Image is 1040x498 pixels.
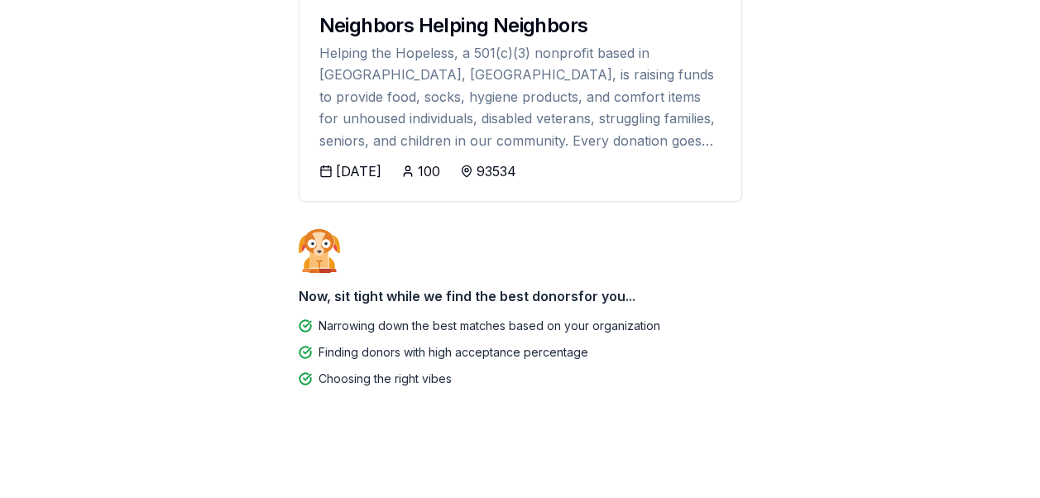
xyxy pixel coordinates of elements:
div: Helping the Hopeless, a 501(c)(3) nonprofit based in [GEOGRAPHIC_DATA], [GEOGRAPHIC_DATA], is rai... [319,42,721,151]
img: Dog waiting patiently [299,228,340,273]
div: [DATE] [336,161,381,181]
div: Neighbors Helping Neighbors [319,16,721,36]
div: 100 [418,161,440,181]
div: Choosing the right vibes [319,369,452,389]
div: 93534 [477,161,516,181]
div: Now, sit tight while we find the best donors for you... [299,280,742,313]
div: Narrowing down the best matches based on your organization [319,316,660,336]
div: Finding donors with high acceptance percentage [319,342,588,362]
